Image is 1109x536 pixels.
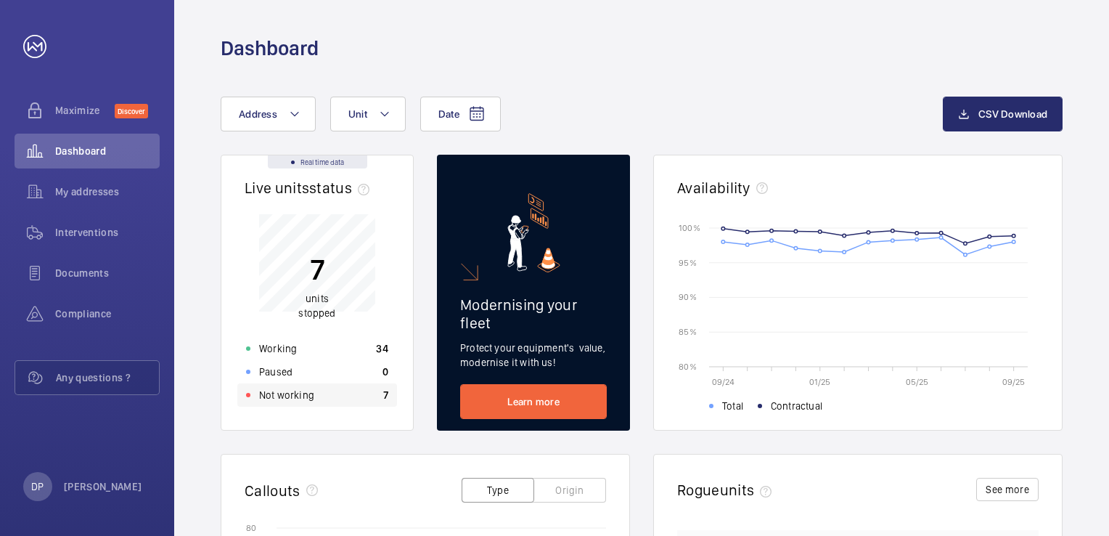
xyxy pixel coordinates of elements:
span: My addresses [55,184,160,199]
span: Total [722,399,743,413]
p: 0 [382,365,388,379]
span: Compliance [55,306,160,321]
button: See more [976,478,1039,501]
h2: Availability [677,179,750,197]
span: stopped [298,307,335,319]
h2: Modernising your fleet [460,296,607,332]
span: status [309,179,375,197]
text: 05/25 [906,377,928,387]
button: Origin [533,478,606,503]
p: 7 [298,251,335,288]
span: Dashboard [55,144,160,158]
span: Date [438,108,459,120]
text: 09/24 [712,377,734,387]
button: Unit [330,97,406,131]
text: 100 % [679,222,700,232]
span: Interventions [55,225,160,240]
p: Paused [259,365,292,379]
p: Working [259,341,297,356]
text: 80 % [679,361,697,371]
text: 80 [246,523,256,533]
span: Documents [55,266,160,280]
button: Date [420,97,501,131]
p: [PERSON_NAME] [64,479,142,494]
p: 34 [376,341,388,356]
p: units [298,291,335,320]
text: 90 % [679,292,697,302]
button: CSV Download [943,97,1063,131]
p: Protect your equipment's value, modernise it with us! [460,341,607,370]
span: Unit [348,108,367,120]
button: Address [221,97,316,131]
p: 7 [383,388,388,402]
img: marketing-card.svg [507,193,560,272]
h1: Dashboard [221,35,319,62]
span: Address [239,108,277,120]
h2: Live units [245,179,375,197]
span: units [720,481,778,499]
span: Maximize [55,103,115,118]
span: Any questions ? [56,370,159,385]
div: Real time data [268,155,367,168]
text: 85 % [679,327,697,337]
span: Contractual [771,399,822,413]
text: 95 % [679,257,697,267]
span: CSV Download [978,108,1047,120]
text: 09/25 [1002,377,1025,387]
button: Type [462,478,534,503]
h2: Callouts [245,482,300,500]
p: DP [31,479,44,494]
span: Discover [115,104,148,118]
p: Not working [259,388,314,402]
a: Learn more [460,384,607,419]
h2: Rogue [677,481,777,499]
text: 01/25 [809,377,830,387]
